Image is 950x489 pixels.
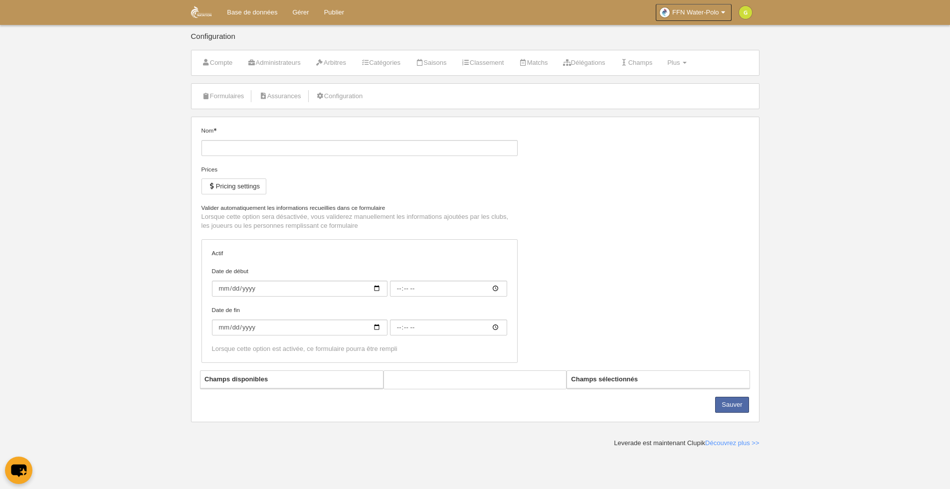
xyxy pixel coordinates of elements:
[201,126,518,156] label: Nom
[311,89,369,104] a: Configuration
[201,165,518,174] div: Prices
[456,55,510,70] a: Classement
[705,439,759,447] a: Découvrez plus >>
[212,267,507,297] label: Date de début
[212,249,507,258] label: Actif
[390,320,507,335] input: Date de fin
[5,457,32,484] button: chat-button
[513,55,553,70] a: Matchs
[410,55,452,70] a: Saisons
[667,59,680,66] span: Plus
[656,4,731,21] a: FFN Water-Polo
[614,55,658,70] a: Champs
[242,55,306,70] a: Administrateurs
[201,203,518,212] label: Valider automatiquement les informations recueillies dans ce formulaire
[212,306,507,335] label: Date de fin
[201,212,518,230] p: Lorsque cette option sera désactivée, vous validerez manuellement les informations ajoutées par l...
[196,55,238,70] a: Compte
[191,32,760,50] div: Configuration
[558,55,611,70] a: Délégations
[213,128,216,131] i: Obligatoire
[567,371,750,388] th: Champs sélectionnés
[253,89,306,104] a: Assurances
[201,140,518,156] input: Nom
[196,89,250,104] a: Formulaires
[200,371,383,388] th: Champs disponibles
[660,7,670,17] img: OaDPB3zQPxTf.30x30.jpg
[715,397,749,413] button: Sauver
[191,6,211,18] img: FFN Water-Polo
[212,344,507,353] div: Lorsque cette option est activée, ce formulaire pourra être rempli
[201,178,266,194] button: Pricing settings
[672,7,719,17] span: FFN Water-Polo
[390,281,507,297] input: Date de début
[662,55,692,70] a: Plus
[212,320,387,335] input: Date de fin
[356,55,406,70] a: Catégories
[614,439,759,448] div: Leverade est maintenant Clupik
[739,6,752,19] img: c2l6ZT0zMHgzMCZmcz05JnRleHQ9RyZiZz1jZGRjMzk%3D.png
[212,281,387,297] input: Date de début
[310,55,352,70] a: Arbitres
